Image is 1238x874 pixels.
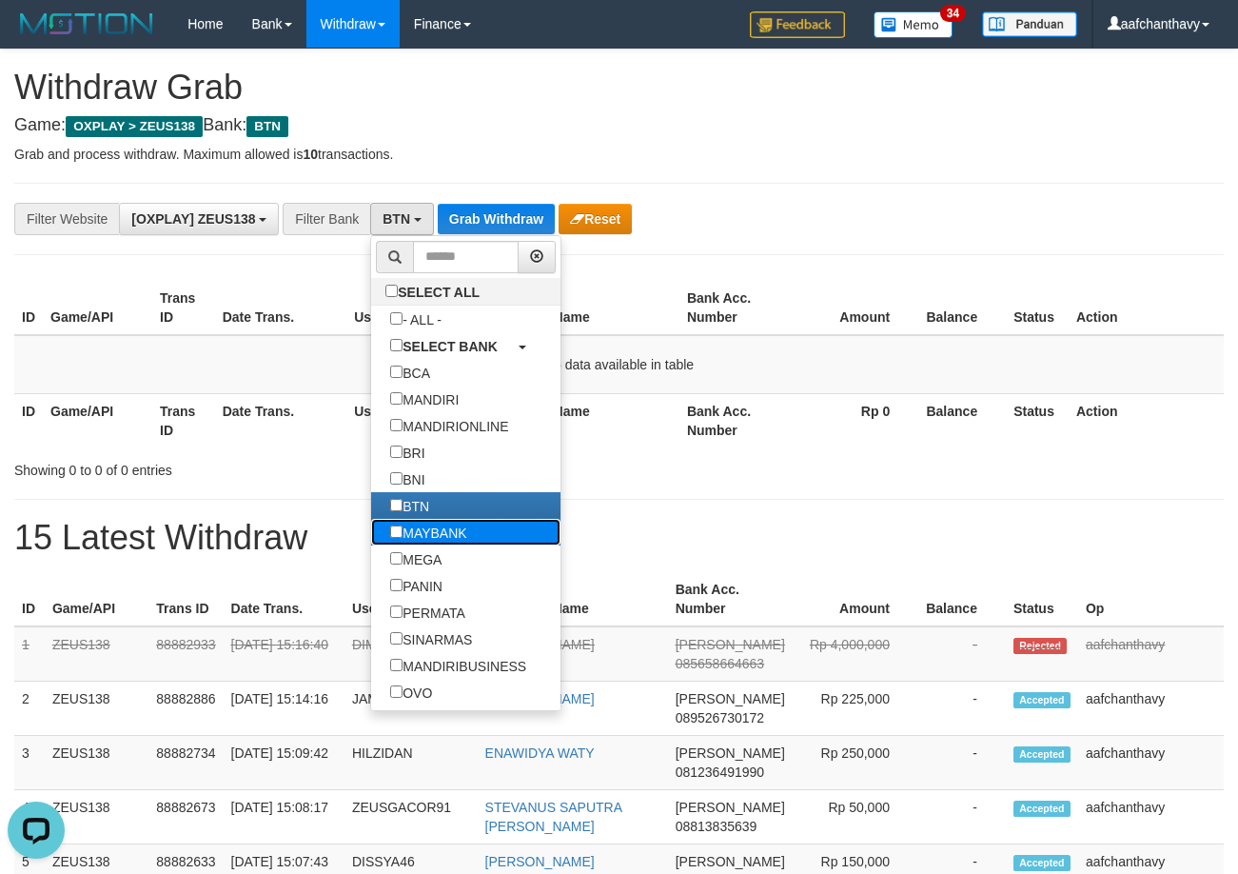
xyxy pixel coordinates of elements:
[390,366,403,378] input: BCA
[918,281,1006,335] th: Balance
[371,278,499,305] label: SELECT ALL
[676,637,785,652] span: [PERSON_NAME]
[14,335,1224,394] td: No data available in table
[918,682,1006,736] td: -
[371,466,443,492] label: BNI
[371,359,449,386] label: BCA
[344,572,478,626] th: User ID
[385,285,398,297] input: SELECT ALL
[246,116,288,137] span: BTN
[344,682,478,736] td: JAMALUDIN1405
[371,652,545,679] label: MANDIRIBUSINESS
[478,572,668,626] th: Bank Acc. Name
[1006,393,1069,447] th: Status
[148,626,223,682] td: 88882933
[303,147,318,162] strong: 10
[1078,736,1224,790] td: aafchanthavy
[14,69,1224,107] h1: Withdraw Grab
[383,211,410,227] span: BTN
[1069,393,1224,447] th: Action
[14,203,119,235] div: Filter Website
[918,572,1006,626] th: Balance
[1069,281,1224,335] th: Action
[390,312,403,325] input: - ALL -
[224,572,344,626] th: Date Trans.
[14,572,45,626] th: ID
[14,626,45,682] td: 1
[403,339,498,354] b: SELECT BANK
[43,281,152,335] th: Game/API
[14,736,45,790] td: 3
[14,453,501,480] div: Showing 0 to 0 of 0 entries
[371,332,560,359] a: SELECT BANK
[344,790,478,844] td: ZEUSGACOR91
[8,8,65,65] button: Open LiveChat chat widget
[793,572,918,626] th: Amount
[676,854,785,869] span: [PERSON_NAME]
[14,10,159,38] img: MOTION_logo.png
[390,659,403,671] input: MANDIRIBUSINESS
[1013,638,1067,654] span: Rejected
[676,745,785,761] span: [PERSON_NAME]
[344,626,478,682] td: DIMASAJI31
[479,281,679,335] th: Bank Acc. Name
[371,519,485,546] label: MAYBANK
[1078,790,1224,844] td: aafchanthavy
[224,790,344,844] td: [DATE] 15:08:17
[679,393,789,447] th: Bank Acc. Number
[390,392,403,405] input: MANDIRI
[14,116,1224,135] h4: Game: Bank:
[1078,572,1224,626] th: Op
[371,439,443,466] label: BRI
[789,393,919,447] th: Rp 0
[131,211,255,227] span: [OXPLAY] ZEUS138
[390,552,403,565] input: MEGA
[215,281,347,335] th: Date Trans.
[14,682,45,736] td: 2
[789,281,919,335] th: Amount
[14,790,45,844] td: 4
[485,745,595,761] a: ENAWIDYA WATY
[371,626,491,652] label: SINARMAS
[371,412,527,439] label: MANDIRIONLINE
[982,11,1077,37] img: panduan.png
[874,11,953,38] img: Button%20Memo.svg
[344,736,478,790] td: HILZIDAN
[371,705,467,732] label: GOPAY
[283,203,370,235] div: Filter Bank
[390,419,403,431] input: MANDIRIONLINE
[45,572,148,626] th: Game/API
[1013,801,1071,817] span: Accepted
[371,306,461,332] label: - ALL -
[918,626,1006,682] td: -
[119,203,279,235] button: [OXPLAY] ZEUS138
[215,393,347,447] th: Date Trans.
[676,800,785,815] span: [PERSON_NAME]
[148,736,223,790] td: 88882734
[45,626,148,682] td: ZEUS138
[1078,682,1224,736] td: aafchanthavy
[1006,281,1069,335] th: Status
[224,736,344,790] td: [DATE] 15:09:42
[1013,746,1071,763] span: Accepted
[676,710,764,725] span: Copy 089526730172 to clipboard
[1013,692,1071,708] span: Accepted
[793,626,918,682] td: Rp 4,000,000
[371,546,461,572] label: MEGA
[793,682,918,736] td: Rp 225,000
[390,606,403,618] input: PERMATA
[224,682,344,736] td: [DATE] 15:14:16
[45,736,148,790] td: ZEUS138
[676,819,757,834] span: Copy 08813835639 to clipboard
[224,626,344,682] td: [DATE] 15:16:40
[485,800,622,834] a: STEVANUS SAPUTRA [PERSON_NAME]
[676,691,785,706] span: [PERSON_NAME]
[676,765,764,780] span: Copy 081236491990 to clipboard
[371,679,451,705] label: OVO
[793,790,918,844] td: Rp 50,000
[438,204,555,234] button: Grab Withdraw
[346,281,478,335] th: User ID
[14,393,43,447] th: ID
[485,854,595,869] a: [PERSON_NAME]
[559,204,632,234] button: Reset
